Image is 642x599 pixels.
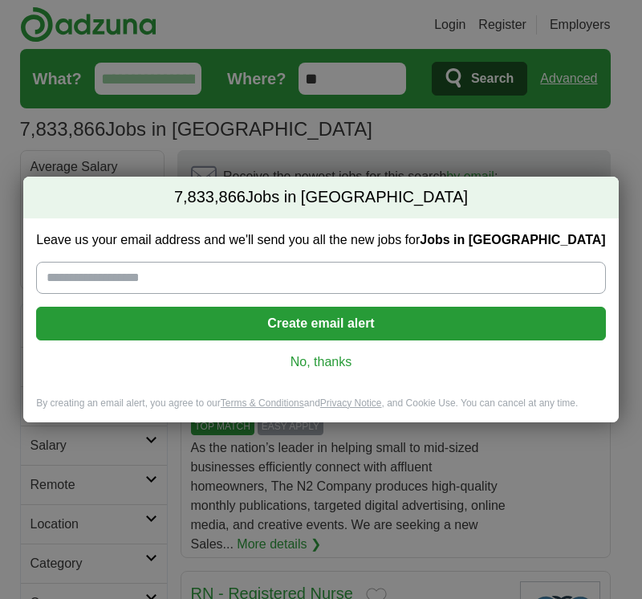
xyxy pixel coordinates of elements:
[174,186,246,209] span: 7,833,866
[221,397,304,409] a: Terms & Conditions
[23,177,618,218] h2: Jobs in [GEOGRAPHIC_DATA]
[23,397,618,423] div: By creating an email alert, you agree to our and , and Cookie Use. You can cancel at any time.
[49,353,592,371] a: No, thanks
[420,233,605,247] strong: Jobs in [GEOGRAPHIC_DATA]
[36,307,605,340] button: Create email alert
[36,231,605,249] label: Leave us your email address and we'll send you all the new jobs for
[320,397,382,409] a: Privacy Notice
